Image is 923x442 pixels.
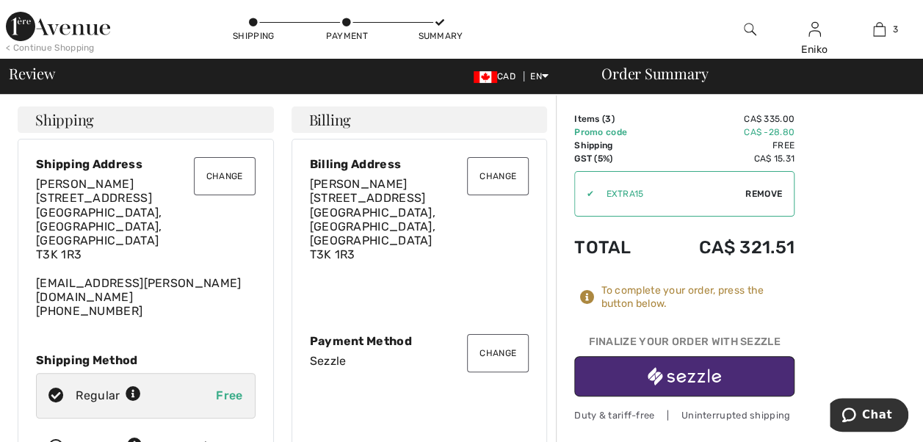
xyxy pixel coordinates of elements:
[830,398,908,435] iframe: Opens a widget where you can chat to one of our agents
[574,152,656,165] td: GST (5%)
[656,152,794,165] td: CA$ 15.31
[310,157,529,171] div: Billing Address
[574,222,656,272] td: Total
[9,66,55,81] span: Review
[36,191,162,261] span: [STREET_ADDRESS] [GEOGRAPHIC_DATA], [GEOGRAPHIC_DATA], [GEOGRAPHIC_DATA] T3K 1R3
[467,157,529,195] button: Change
[574,408,794,422] div: Duty & tariff-free | Uninterrupted shipping
[36,177,256,318] div: [EMAIL_ADDRESS][PERSON_NAME][DOMAIN_NAME] [PHONE_NUMBER]
[656,126,794,139] td: CA$ -28.80
[310,177,408,191] span: [PERSON_NAME]
[808,21,821,38] img: My Info
[656,222,794,272] td: CA$ 321.51
[847,21,911,38] a: 3
[418,29,462,43] div: Summary
[783,42,846,57] div: Eniko
[584,66,914,81] div: Order Summary
[656,112,794,126] td: CA$ 335.00
[310,354,529,368] div: Sezzle
[574,139,656,152] td: Shipping
[6,12,110,41] img: 1ère Avenue
[194,157,256,195] button: Change
[656,139,794,152] td: Free
[575,187,594,200] div: ✔
[744,21,756,38] img: search the website
[474,71,521,81] span: CAD
[873,21,886,38] img: My Bag
[36,177,134,191] span: [PERSON_NAME]
[35,112,94,127] span: Shipping
[216,388,242,402] span: Free
[594,172,745,216] input: Promo code
[893,23,898,36] span: 3
[605,114,611,124] span: 3
[231,29,275,43] div: Shipping
[309,112,351,127] span: Billing
[574,112,656,126] td: Items ( )
[601,284,794,311] div: To complete your order, press the button below.
[808,22,821,36] a: Sign In
[76,387,141,405] div: Regular
[467,334,529,372] button: Change
[6,41,95,54] div: < Continue Shopping
[530,71,549,81] span: EN
[574,334,794,356] div: Finalize Your Order with Sezzle
[745,187,782,200] span: Remove
[36,157,256,171] div: Shipping Address
[648,367,721,385] img: sezzle_white.svg
[36,353,256,367] div: Shipping Method
[325,29,369,43] div: Payment
[474,71,497,83] img: Canadian Dollar
[310,334,529,348] div: Payment Method
[310,191,435,261] span: [STREET_ADDRESS] [GEOGRAPHIC_DATA], [GEOGRAPHIC_DATA], [GEOGRAPHIC_DATA] T3K 1R3
[574,126,656,139] td: Promo code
